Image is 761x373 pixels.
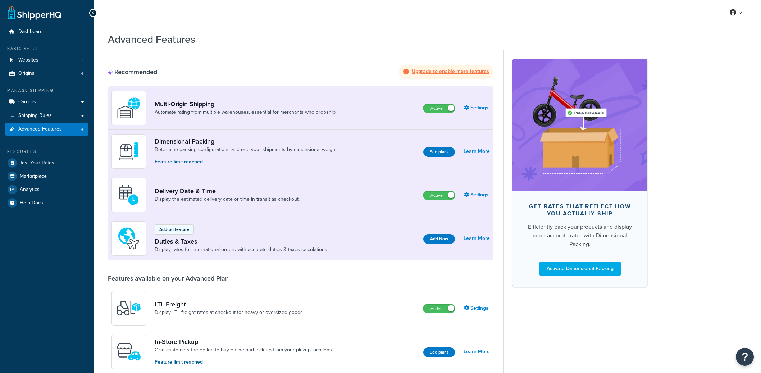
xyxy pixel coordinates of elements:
[116,182,141,208] img: gfkeb5ejjkALwAAAABJRU5ErkJggg==
[464,190,490,200] a: Settings
[423,234,455,244] button: Add Now
[20,160,54,166] span: Test Your Rates
[155,346,332,354] a: Give customers the option to buy online and pick up from your pickup locations
[20,200,43,206] span: Help Docs
[5,170,88,183] a: Marketplace
[116,139,141,164] img: DTVBYsAAAAAASUVORK5CYII=
[5,196,88,209] a: Help Docs
[5,67,88,80] a: Origins4
[539,262,621,276] a: Activate Dimensional Packing
[423,147,455,157] button: See plans
[18,113,52,119] span: Shipping Rules
[155,187,300,195] a: Delivery Date & Time
[155,196,300,203] a: Display the estimated delivery date or time in transit as checkout.
[5,87,88,94] div: Manage Shipping
[155,338,332,346] a: In-Store Pickup
[464,146,490,156] a: Learn More
[524,223,636,249] div: Efficiently pack your products and display more accurate rates with Dimensional Packing.
[155,309,303,316] a: Display LTL freight rates at checkout for heavy or oversized goods
[116,95,141,120] img: WatD5o0RtDAAAAAElFTkSuQmCC
[155,358,332,366] p: Feature limit reached
[20,187,40,193] span: Analytics
[18,99,36,105] span: Carriers
[5,95,88,109] a: Carriers
[155,137,337,145] a: Dimensional Packing
[5,123,88,136] li: Advanced Features
[423,347,455,357] button: See plans
[155,100,336,108] a: Multi-Origin Shipping
[116,226,141,251] img: icon-duo-feat-landed-cost-7136b061.png
[155,300,303,308] a: LTL Freight
[423,191,455,200] label: Active
[524,203,636,217] div: Get rates that reflect how you actually ship
[81,70,83,77] span: 4
[108,68,157,76] div: Recommended
[155,146,337,153] a: Determine packing configurations and rate your shipments by dimensional weight
[5,156,88,169] a: Test Your Rates
[5,149,88,155] div: Resources
[423,304,455,313] label: Active
[155,246,327,253] a: Display rates for international orders with accurate duties & taxes calculations
[155,109,336,116] a: Automate rating from multiple warehouses, essential for merchants who dropship
[5,25,88,38] a: Dashboard
[18,29,43,35] span: Dashboard
[423,104,455,113] label: Active
[5,183,88,196] a: Analytics
[18,126,62,132] span: Advanced Features
[5,109,88,122] a: Shipping Rules
[5,54,88,67] li: Websites
[18,57,38,63] span: Websites
[5,123,88,136] a: Advanced Features4
[464,347,490,357] a: Learn More
[5,67,88,80] li: Origins
[20,173,47,179] span: Marketplace
[412,68,489,75] strong: Upgrade to enable more features
[464,303,490,313] a: Settings
[159,226,189,233] p: Add-on feature
[464,103,490,113] a: Settings
[523,70,637,181] img: feature-image-dim-d40ad3071a2b3c8e08177464837368e35600d3c5e73b18a22c1e4bb210dc32ac.png
[108,32,195,46] h1: Advanced Features
[82,57,83,63] span: 1
[155,237,327,245] a: Duties & Taxes
[5,54,88,67] a: Websites1
[736,348,754,366] button: Open Resource Center
[18,70,35,77] span: Origins
[5,46,88,52] div: Basic Setup
[81,126,83,132] span: 4
[108,274,229,282] div: Features available on your Advanced Plan
[155,158,337,166] p: Feature limit reached
[116,296,141,321] img: y79ZsPf0fXUFUhFXDzUgf+ktZg5F2+ohG75+v3d2s1D9TjoU8PiyCIluIjV41seZevKCRuEjTPPOKHJsQcmKCXGdfprl3L4q7...
[116,339,141,364] img: wfgcfpwTIucLEAAAAASUVORK5CYII=
[464,233,490,244] a: Learn More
